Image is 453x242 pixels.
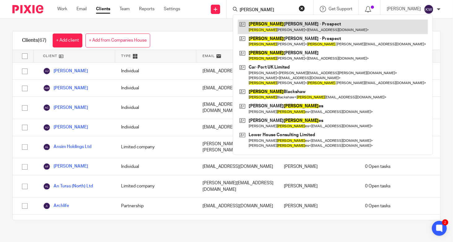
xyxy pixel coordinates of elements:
[196,175,278,197] div: [PERSON_NAME][EMAIL_ADDRESS][DOMAIN_NAME]
[115,198,197,214] div: Partnership
[196,80,278,96] div: [EMAIL_ADDRESS][DOMAIN_NAME]
[164,6,180,12] a: Settings
[115,215,197,237] div: Limited company
[365,164,390,170] span: 0 Open tasks
[115,80,197,96] div: Individual
[120,6,130,12] a: Team
[196,215,278,237] div: [PERSON_NAME][EMAIL_ADDRESS][DOMAIN_NAME]
[115,97,197,119] div: Individual
[43,67,50,75] img: svg%3E
[424,4,434,14] img: svg%3E
[43,183,50,190] img: svg%3E
[196,198,278,214] div: [EMAIL_ADDRESS][DOMAIN_NAME]
[22,37,46,44] h1: Clients
[196,136,278,158] div: [PERSON_NAME][EMAIL_ADDRESS][PERSON_NAME][DOMAIN_NAME]
[203,53,215,59] span: Email
[43,84,50,92] img: svg%3E
[38,38,46,43] span: (67)
[278,198,359,214] div: [PERSON_NAME]
[442,219,448,226] div: 2
[196,63,278,79] div: [EMAIL_ADDRESS][DOMAIN_NAME]
[96,6,110,12] a: Clients
[19,50,31,62] input: Select all
[43,84,88,92] a: [PERSON_NAME]
[365,183,390,189] span: 0 Open tasks
[76,6,87,12] a: Email
[12,5,43,13] img: Pixie
[43,143,50,151] img: svg%3E
[43,104,88,111] a: [PERSON_NAME]
[139,6,155,12] a: Reports
[196,97,278,119] div: [EMAIL_ADDRESS][PERSON_NAME][DOMAIN_NAME]
[57,6,67,12] a: Work
[365,203,390,209] span: 0 Open tasks
[239,7,295,13] input: Search
[43,124,88,131] a: [PERSON_NAME]
[53,34,82,47] a: + Add client
[329,7,352,11] span: Get Support
[43,202,50,210] img: svg%3E
[387,6,421,12] p: [PERSON_NAME]
[115,119,197,136] div: Individual
[43,202,69,210] a: Archlife
[196,119,278,136] div: [EMAIL_ADDRESS][DOMAIN_NAME]
[115,158,197,175] div: Individual
[278,158,359,175] div: [PERSON_NAME]
[43,163,88,170] a: [PERSON_NAME]
[43,53,57,59] span: Client
[43,104,50,111] img: svg%3E
[115,136,197,158] div: Limited company
[85,34,150,47] a: + Add from Companies House
[278,175,359,197] div: [PERSON_NAME]
[115,175,197,197] div: Limited company
[43,67,88,75] a: [PERSON_NAME]
[121,53,131,59] span: Type
[43,163,50,170] img: svg%3E
[115,63,197,79] div: Individual
[43,183,93,190] a: An Turas (North) Ltd
[299,5,305,11] button: Clear
[43,143,91,151] a: Ansim Holdings Ltd
[43,124,50,131] img: svg%3E
[196,158,278,175] div: [EMAIL_ADDRESS][DOMAIN_NAME]
[278,215,359,237] div: [PERSON_NAME]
